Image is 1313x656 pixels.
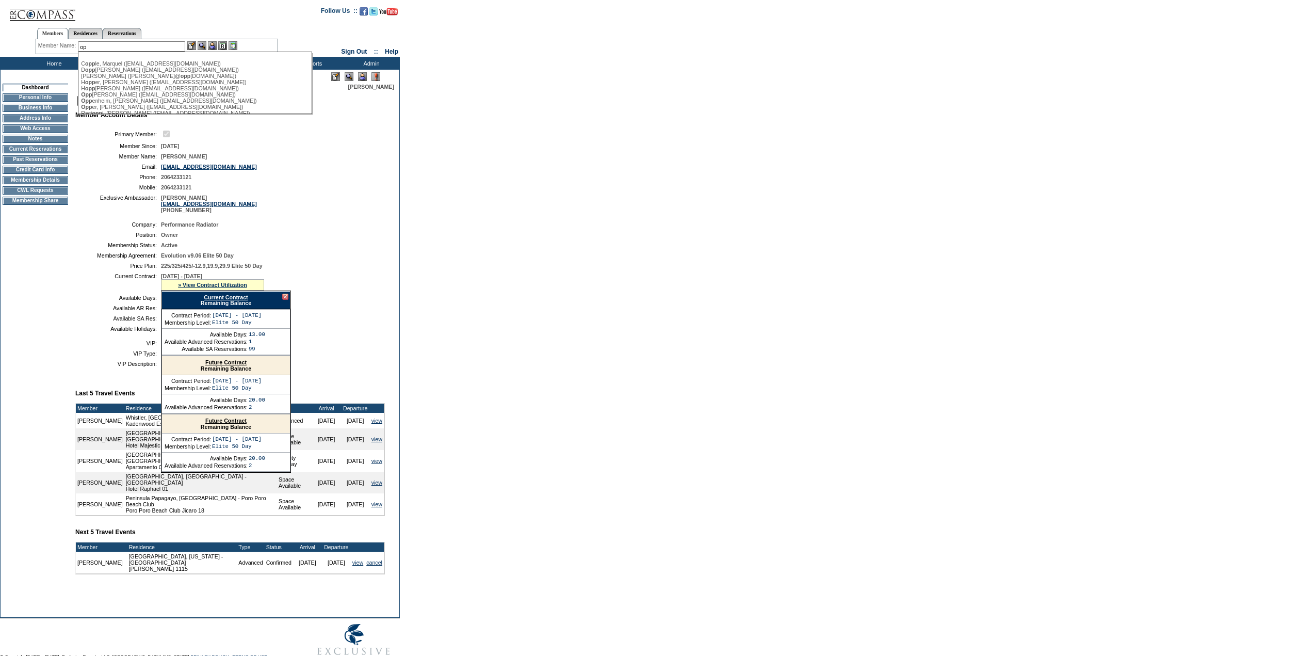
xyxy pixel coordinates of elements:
[103,28,141,39] a: Reservations
[85,67,95,73] span: opp
[208,41,217,50] img: Impersonate
[212,385,262,391] td: Elite 50 Day
[79,273,157,291] td: Current Contract:
[277,450,312,472] td: Priority Holiday
[76,404,124,413] td: Member
[212,443,262,450] td: Elite 50 Day
[161,291,290,309] div: Remaining Balance
[3,176,68,184] td: Membership Details
[277,413,312,428] td: Advanced
[161,184,191,190] span: 2064233121
[3,124,68,133] td: Web Access
[3,93,68,102] td: Personal Info
[23,57,83,70] td: Home
[3,145,68,153] td: Current Reservations
[371,72,380,81] img: Log Concern/Member Elevation
[205,418,247,424] a: Future Contract
[76,493,124,515] td: [PERSON_NAME]
[79,232,157,238] td: Position:
[79,326,157,332] td: Available Holidays:
[124,493,277,515] td: Peninsula Papagayo, [GEOGRAPHIC_DATA] - Poro Poro Beach Club Poro Poro Beach Club Jicaro 18
[374,48,378,55] span: ::
[165,397,248,403] td: Available Days:
[3,104,68,112] td: Business Info
[79,129,157,139] td: Primary Member:
[3,84,68,91] td: Dashboard
[79,305,157,311] td: Available AR Res:
[321,6,358,19] td: Follow Us ::
[358,72,367,81] img: Impersonate
[79,195,157,213] td: Exclusive Ambassador:
[187,41,196,50] img: b_edit.gif
[237,552,264,573] td: Advanced
[81,91,92,98] span: Opp
[212,319,262,326] td: Elite 50 Day
[161,164,257,170] a: [EMAIL_ADDRESS][DOMAIN_NAME]
[161,232,178,238] span: Owner
[371,436,382,442] a: view
[249,455,265,461] td: 20.00
[161,174,191,180] span: 2064233121
[293,542,322,552] td: Arrival
[162,356,290,375] div: Remaining Balance
[165,455,248,461] td: Available Days:
[3,166,68,174] td: Credit Card Info
[212,378,262,384] td: [DATE] - [DATE]
[81,73,308,79] div: [PERSON_NAME] ([PERSON_NAME]@ [DOMAIN_NAME])
[165,339,248,345] td: Available Advanced Reservations:
[198,41,206,50] img: View
[81,98,308,104] div: enheim, [PERSON_NAME] ([EMAIL_ADDRESS][DOMAIN_NAME])
[312,472,341,493] td: [DATE]
[81,98,92,104] span: Opp
[79,252,157,259] td: Membership Agreement:
[81,91,308,98] div: [PERSON_NAME] ([EMAIL_ADDRESS][DOMAIN_NAME])
[352,559,363,566] a: view
[3,186,68,195] td: CWL Requests
[79,184,157,190] td: Mobile:
[161,252,234,259] span: Evolution v9.06 Elite 50 Day
[37,28,69,39] a: Members
[81,104,92,110] span: Opp
[161,221,218,228] span: Performance Radiator
[341,472,370,493] td: [DATE]
[277,493,312,515] td: Space Available
[161,263,263,269] span: 225/325/425/-12.9,19.9,29.9 Elite 50 Day
[38,41,78,50] div: Member Name:
[85,85,95,91] span: opp
[76,413,124,428] td: [PERSON_NAME]
[348,84,394,90] span: [PERSON_NAME]
[165,312,211,318] td: Contract Period:
[371,418,382,424] a: view
[161,273,202,279] span: [DATE] - [DATE]
[79,263,157,269] td: Price Plan:
[212,312,262,318] td: [DATE] - [DATE]
[341,428,370,450] td: [DATE]
[127,542,237,552] td: Residence
[79,350,157,357] td: VIP Type:
[341,404,370,413] td: Departure
[75,90,281,110] img: pgTtlDashboard.gif
[85,79,95,85] span: opp
[124,413,277,428] td: Whistler, [GEOGRAPHIC_DATA] - Kadenwood Estates Kadenwood Estates Owl in the [PERSON_NAME]
[277,404,312,413] td: Type
[85,60,95,67] span: opp
[165,378,211,384] td: Contract Period:
[293,552,322,573] td: [DATE]
[237,542,264,552] td: Type
[3,197,68,205] td: Membership Share
[341,57,400,70] td: Admin
[161,143,179,149] span: [DATE]
[76,428,124,450] td: [PERSON_NAME]
[369,7,378,15] img: Follow us on Twitter
[81,67,308,73] div: D [PERSON_NAME] ([EMAIL_ADDRESS][DOMAIN_NAME])
[341,493,370,515] td: [DATE]
[79,174,157,180] td: Phone:
[371,501,382,507] a: view
[379,8,398,15] img: Subscribe to our YouTube Channel
[212,436,262,442] td: [DATE] - [DATE]
[79,361,157,367] td: VIP Description:
[312,404,341,413] td: Arrival
[165,319,211,326] td: Membership Level:
[79,221,157,228] td: Company:
[79,315,157,322] td: Available SA Res:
